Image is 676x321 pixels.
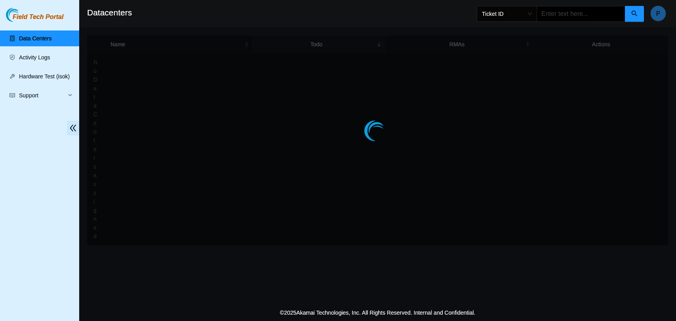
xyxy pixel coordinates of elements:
[537,6,625,22] input: Enter text here...
[19,35,51,42] a: Data Centers
[19,87,66,103] span: Support
[6,8,40,22] img: Akamai Technologies
[650,6,666,21] button: P
[625,6,644,22] button: search
[631,10,638,18] span: search
[482,8,532,20] span: Ticket ID
[10,93,15,98] span: read
[19,73,70,80] a: Hardware Test (isok)
[79,304,676,321] footer: © 2025 Akamai Technologies, Inc. All Rights Reserved. Internal and Confidential.
[67,121,79,135] span: double-left
[656,9,661,19] span: P
[13,13,63,21] span: Field Tech Portal
[6,14,63,25] a: Akamai TechnologiesField Tech Portal
[19,54,50,61] a: Activity Logs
